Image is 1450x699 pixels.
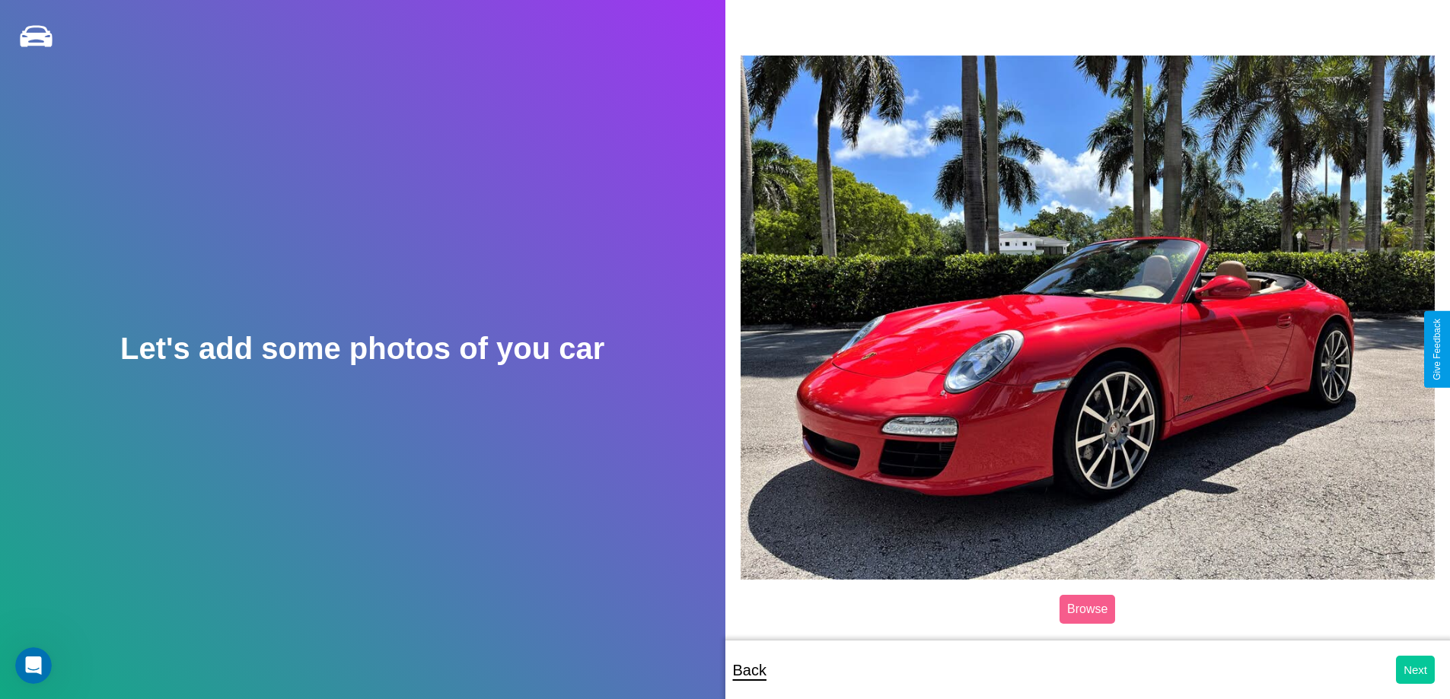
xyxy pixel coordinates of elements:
[120,332,604,366] h2: Let's add some photos of you car
[741,56,1436,579] img: posted
[1432,319,1442,380] div: Give Feedback
[733,656,766,684] p: Back
[1396,656,1435,684] button: Next
[1060,595,1115,624] label: Browse
[15,647,52,684] iframe: Intercom live chat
